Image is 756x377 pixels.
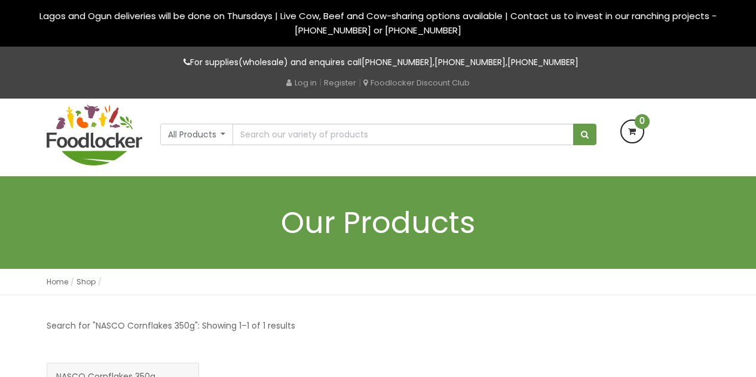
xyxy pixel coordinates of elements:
span: | [319,76,322,88]
h1: Our Products [47,206,710,239]
a: Foodlocker Discount Club [363,77,470,88]
a: Register [324,77,356,88]
p: For supplies(wholesale) and enquires call , , [47,56,710,69]
button: All Products [160,124,234,145]
p: Search for "NASCO Cornflakes 350g": Showing 1–1 of 1 results [47,319,295,333]
a: [PHONE_NUMBER] [362,56,433,68]
input: Search our variety of products [232,124,573,145]
span: 0 [635,114,650,129]
a: Shop [76,277,96,287]
a: [PHONE_NUMBER] [434,56,506,68]
span: Lagos and Ogun deliveries will be done on Thursdays | Live Cow, Beef and Cow-sharing options avai... [39,10,717,36]
a: Log in [286,77,317,88]
a: Home [47,277,68,287]
a: [PHONE_NUMBER] [507,56,579,68]
span: | [359,76,361,88]
img: FoodLocker [47,105,142,165]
